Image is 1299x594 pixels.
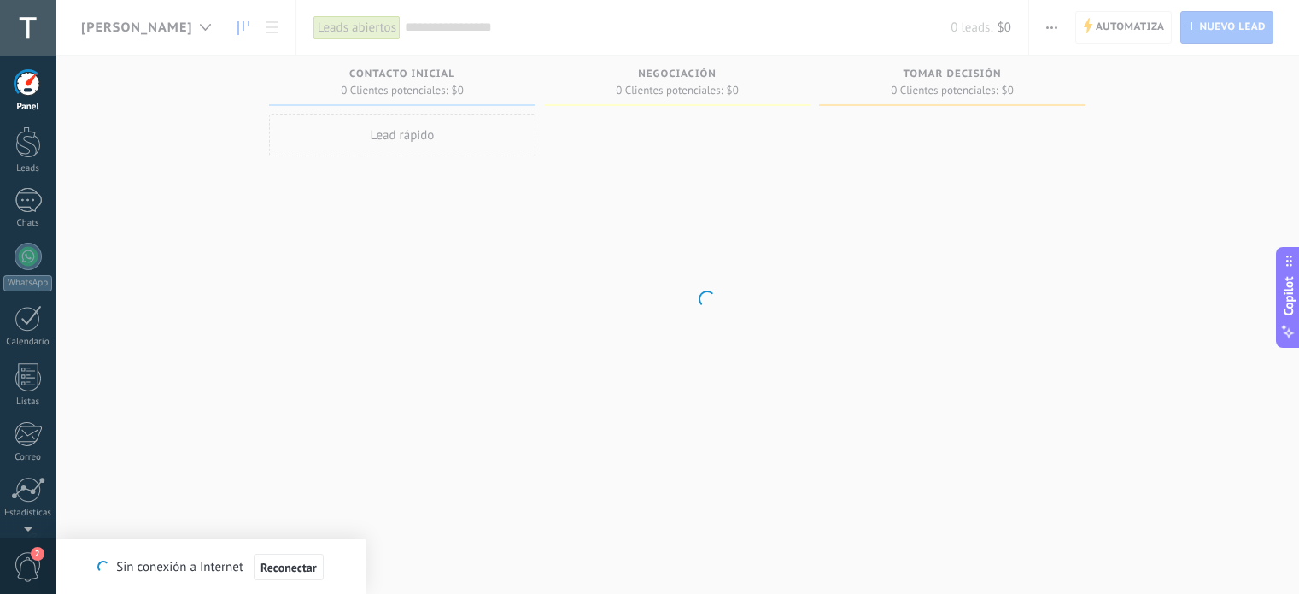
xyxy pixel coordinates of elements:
[97,553,323,581] div: Sin conexión a Internet
[3,397,53,408] div: Listas
[3,508,53,519] div: Estadísticas
[254,554,324,581] button: Reconectar
[3,275,52,291] div: WhatsApp
[31,547,44,561] span: 2
[260,562,317,573] span: Reconectar
[3,337,53,348] div: Calendario
[3,218,53,229] div: Chats
[1280,276,1297,315] span: Copilot
[3,452,53,463] div: Correo
[3,102,53,113] div: Panel
[3,163,53,174] div: Leads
